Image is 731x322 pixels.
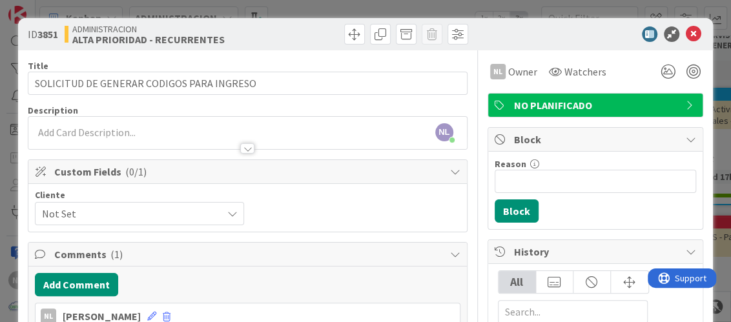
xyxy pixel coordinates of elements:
label: Reason [495,158,526,170]
b: 3851 [37,28,58,41]
span: ID [28,26,58,42]
span: Comments [54,247,443,262]
span: NL [435,123,453,141]
span: Description [28,105,78,116]
div: NL [490,64,506,79]
input: type card name here... [28,72,467,95]
div: All [499,271,536,293]
div: Cliente [35,190,244,199]
span: Owner [508,64,537,79]
label: Title [28,60,48,72]
span: Watchers [564,64,606,79]
span: NO PLANIFICADO [514,97,679,113]
span: Custom Fields [54,164,443,179]
span: Support [27,2,59,17]
span: ADMINISTRACION [72,24,225,34]
b: ALTA PRIORIDAD - RECURRENTES [72,34,225,45]
span: Not Set [42,205,215,223]
span: ( 0/1 ) [125,165,147,178]
span: History [514,244,679,259]
span: Block [514,132,679,147]
button: Add Comment [35,273,118,296]
button: Block [495,199,539,223]
span: ( 1 ) [110,248,123,261]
